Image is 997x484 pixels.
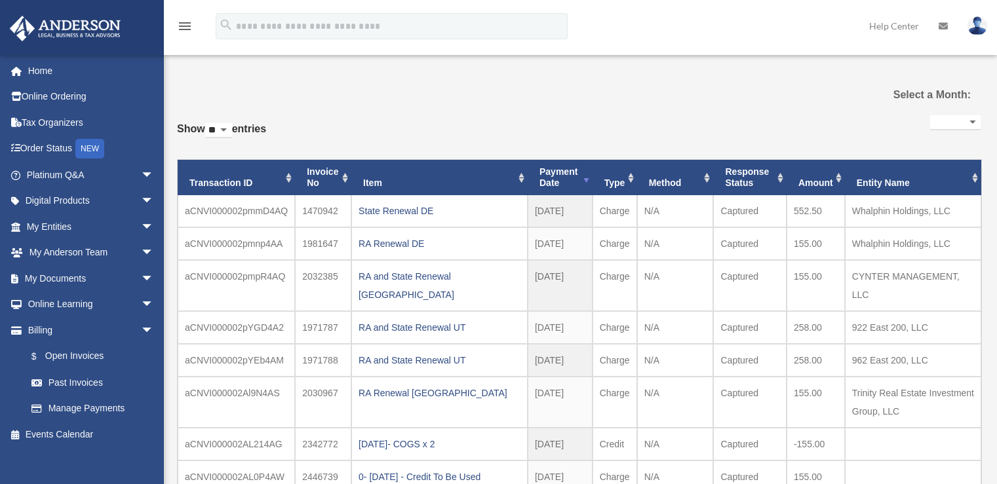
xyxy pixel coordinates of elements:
[359,267,520,304] div: RA and State Renewal [GEOGRAPHIC_DATA]
[845,344,981,377] td: 962 East 200, LLC
[295,311,351,344] td: 1971787
[9,421,174,447] a: Events Calendar
[359,435,520,453] div: [DATE]- COGS x 2
[178,260,295,311] td: aCNVI000002pmpR4AQ
[787,160,845,195] th: Amount: activate to sort column ascending
[295,227,351,260] td: 1981647
[178,227,295,260] td: aCNVI000002pmnp4AA
[713,227,786,260] td: Captured
[845,311,981,344] td: 922 East 200, LLC
[141,214,167,240] span: arrow_drop_down
[593,311,637,344] td: Charge
[141,291,167,318] span: arrow_drop_down
[845,377,981,428] td: Trinity Real Estate Investment Group, LLC
[9,317,174,343] a: Billingarrow_drop_down
[593,260,637,311] td: Charge
[968,16,987,35] img: User Pic
[528,160,593,195] th: Payment Date: activate to sort column ascending
[295,377,351,428] td: 2030967
[295,344,351,377] td: 1971788
[178,160,295,195] th: Transaction ID: activate to sort column ascending
[75,139,104,158] div: NEW
[787,311,845,344] td: 258.00
[295,195,351,227] td: 1470942
[359,351,520,369] div: RA and State Renewal UT
[9,188,174,214] a: Digital Productsarrow_drop_down
[637,377,714,428] td: N/A
[637,260,714,311] td: N/A
[295,260,351,311] td: 2032385
[528,227,593,260] td: [DATE]
[9,162,174,188] a: Platinum Q&Aarrow_drop_down
[39,348,45,365] span: $
[787,344,845,377] td: 258.00
[857,86,971,104] label: Select a Month:
[713,160,786,195] th: Response Status: activate to sort column ascending
[141,317,167,344] span: arrow_drop_down
[528,311,593,344] td: [DATE]
[351,160,528,195] th: Item: activate to sort column ascending
[528,195,593,227] td: [DATE]
[528,428,593,460] td: [DATE]
[528,377,593,428] td: [DATE]
[9,58,174,84] a: Home
[787,377,845,428] td: 155.00
[528,344,593,377] td: [DATE]
[845,227,981,260] td: Whalphin Holdings, LLC
[787,260,845,311] td: 155.00
[9,291,174,318] a: Online Learningarrow_drop_down
[177,18,193,34] i: menu
[637,344,714,377] td: N/A
[593,195,637,227] td: Charge
[713,344,786,377] td: Captured
[713,195,786,227] td: Captured
[359,318,520,337] div: RA and State Renewal UT
[141,265,167,292] span: arrow_drop_down
[178,311,295,344] td: aCNVI000002pYGD4A2
[359,202,520,220] div: State Renewal DE
[9,214,174,240] a: My Entitiesarrow_drop_down
[295,160,351,195] th: Invoice No: activate to sort column ascending
[177,23,193,34] a: menu
[713,377,786,428] td: Captured
[9,265,174,291] a: My Documentsarrow_drop_down
[637,160,714,195] th: Method: activate to sort column ascending
[205,123,232,138] select: Showentries
[9,84,174,110] a: Online Ordering
[845,260,981,311] td: CYNTER MANAGEMENT, LLC
[593,227,637,260] td: Charge
[18,343,174,370] a: $Open Invoices
[295,428,351,460] td: 2342772
[178,428,295,460] td: aCNVI000002AL214AG
[593,377,637,428] td: Charge
[528,260,593,311] td: [DATE]
[141,240,167,267] span: arrow_drop_down
[141,162,167,189] span: arrow_drop_down
[637,311,714,344] td: N/A
[787,227,845,260] td: 155.00
[637,428,714,460] td: N/A
[9,109,174,136] a: Tax Organizers
[9,136,174,162] a: Order StatusNEW
[713,260,786,311] td: Captured
[178,195,295,227] td: aCNVI000002pmmD4AQ
[593,428,637,460] td: Credit
[9,240,174,266] a: My Anderson Teamarrow_drop_down
[177,120,266,151] label: Show entries
[18,396,174,422] a: Manage Payments
[637,227,714,260] td: N/A
[178,344,295,377] td: aCNVI000002pYEb4AM
[219,18,233,32] i: search
[637,195,714,227] td: N/A
[359,384,520,402] div: RA Renewal [GEOGRAPHIC_DATA]
[787,428,845,460] td: -155.00
[141,188,167,215] span: arrow_drop_down
[713,311,786,344] td: Captured
[18,369,167,396] a: Past Invoices
[713,428,786,460] td: Captured
[593,160,637,195] th: Type: activate to sort column ascending
[845,160,981,195] th: Entity Name: activate to sort column ascending
[845,195,981,227] td: Whalphin Holdings, LLC
[6,16,125,41] img: Anderson Advisors Platinum Portal
[593,344,637,377] td: Charge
